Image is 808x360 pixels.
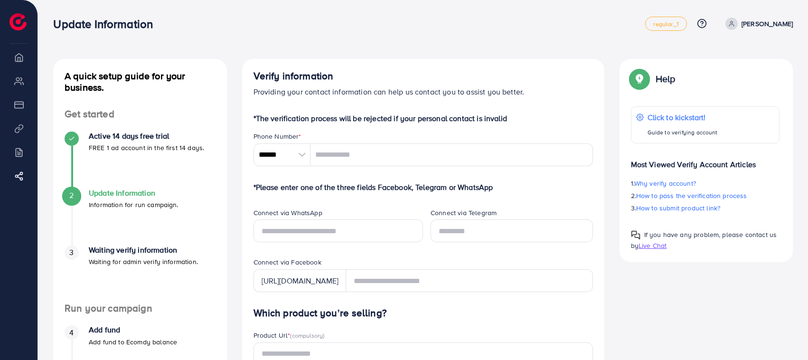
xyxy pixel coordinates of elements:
[634,179,696,188] span: Why verify account?
[631,230,777,250] span: If you have any problem, please contact us by
[53,303,227,314] h4: Run your campaign
[53,108,227,120] h4: Get started
[9,13,27,30] img: logo
[254,269,347,292] div: [URL][DOMAIN_NAME]
[742,18,793,29] p: [PERSON_NAME]
[254,331,325,340] label: Product Url
[431,208,497,218] label: Connect via Telegram
[89,336,177,348] p: Add fund to Ecomdy balance
[653,21,678,27] span: regular_1
[89,246,198,255] h4: Waiting verify information
[639,241,667,250] span: Live Chat
[69,327,74,338] span: 4
[631,178,780,189] p: 1.
[69,190,74,201] span: 2
[631,70,648,87] img: Popup guide
[254,181,593,193] p: *Please enter one of the three fields Facebook, Telegram or WhatsApp
[89,256,198,267] p: Waiting for admin verify information.
[53,246,227,303] li: Waiting verify information
[254,257,321,267] label: Connect via Facebook
[89,199,179,210] p: Information for run campaign.
[53,189,227,246] li: Update Information
[53,17,160,31] h3: Update Information
[89,325,177,334] h4: Add fund
[254,132,301,141] label: Phone Number
[254,86,593,97] p: Providing your contact information can help us contact you to assist you better.
[89,132,204,141] h4: Active 14 days free trial
[722,18,793,30] a: [PERSON_NAME]
[656,73,676,85] p: Help
[254,113,593,124] p: *The verification process will be rejected if your personal contact is invalid
[89,142,204,153] p: FREE 1 ad account in the first 14 days.
[254,307,593,319] h4: Which product you’re selling?
[631,202,780,214] p: 3.
[631,230,640,240] img: Popup guide
[768,317,801,353] iframe: Chat
[631,190,780,201] p: 2.
[631,151,780,170] p: Most Viewed Verify Account Articles
[53,132,227,189] li: Active 14 days free trial
[89,189,179,198] h4: Update Information
[648,127,718,138] p: Guide to verifying account
[636,203,720,213] span: How to submit product link?
[636,191,747,200] span: How to pass the verification process
[254,70,593,82] h4: Verify information
[645,17,686,31] a: regular_1
[254,208,322,218] label: Connect via WhatsApp
[648,112,718,123] p: Click to kickstart!
[69,247,74,258] span: 3
[290,331,324,340] span: (compulsory)
[53,70,227,93] h4: A quick setup guide for your business.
